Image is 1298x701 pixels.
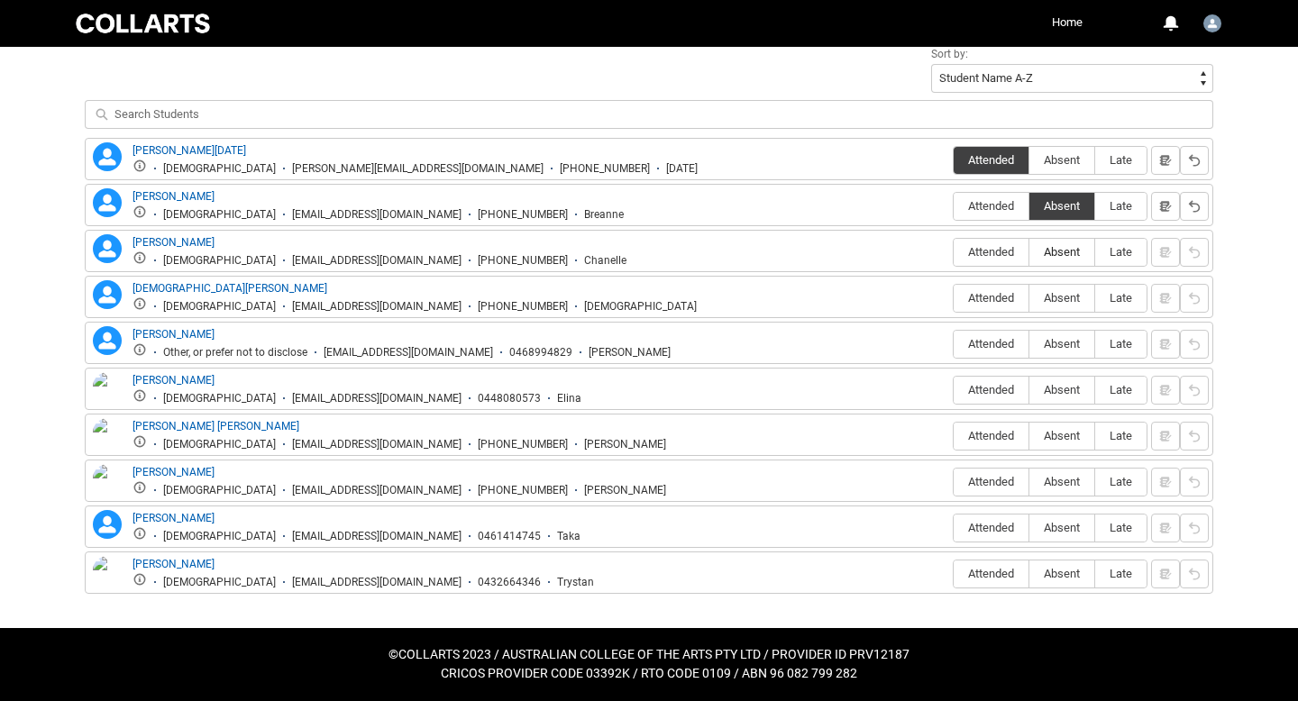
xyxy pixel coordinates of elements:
[1095,153,1147,167] span: Late
[954,153,1028,167] span: Attended
[954,337,1028,350] span: Attended
[1047,9,1087,36] a: Home
[954,291,1028,305] span: Attended
[560,162,650,176] div: [PHONE_NUMBER]
[557,392,581,405] div: Elina
[954,199,1028,213] span: Attended
[954,429,1028,442] span: Attended
[163,300,276,314] div: [DEMOGRAPHIC_DATA]
[1095,429,1147,442] span: Late
[954,245,1028,259] span: Attended
[93,280,122,309] lightning-icon: Christian Powell
[478,530,541,543] div: 0461414745
[292,484,462,497] div: [EMAIL_ADDRESS][DOMAIN_NAME]
[584,300,697,314] div: [DEMOGRAPHIC_DATA]
[163,208,276,222] div: [DEMOGRAPHIC_DATA]
[1095,475,1147,488] span: Late
[1029,429,1094,442] span: Absent
[93,418,122,470] img: Juan Gonzalez Lugo
[1180,284,1209,313] button: Reset
[163,254,276,268] div: [DEMOGRAPHIC_DATA]
[163,530,276,543] div: [DEMOGRAPHIC_DATA]
[292,162,544,176] div: [PERSON_NAME][EMAIL_ADDRESS][DOMAIN_NAME]
[93,464,122,504] img: Natalia Kypreos
[1151,192,1180,221] button: Notes
[478,254,568,268] div: [PHONE_NUMBER]
[93,142,122,171] lightning-icon: Ali Zul Arif Ahmed
[292,392,462,405] div: [EMAIL_ADDRESS][DOMAIN_NAME]
[954,521,1028,534] span: Attended
[1180,422,1209,451] button: Reset
[1095,567,1147,580] span: Late
[1180,560,1209,588] button: Reset
[133,558,215,570] a: [PERSON_NAME]
[557,530,580,543] div: Taka
[478,392,541,405] div: 0448080573
[584,484,666,497] div: [PERSON_NAME]
[1180,238,1209,267] button: Reset
[1029,199,1094,213] span: Absent
[589,346,671,360] div: [PERSON_NAME]
[163,576,276,589] div: [DEMOGRAPHIC_DATA]
[1029,291,1094,305] span: Absent
[163,484,276,497] div: [DEMOGRAPHIC_DATA]
[584,254,626,268] div: Chanelle
[1029,567,1094,580] span: Absent
[93,326,122,355] lightning-icon: Daniel Nolan
[133,374,215,387] a: [PERSON_NAME]
[1180,330,1209,359] button: Reset
[1203,14,1221,32] img: Faculty.rhart
[584,438,666,451] div: [PERSON_NAME]
[478,208,568,222] div: [PHONE_NUMBER]
[1029,337,1094,350] span: Absent
[93,556,122,596] img: Trystan Jongejan
[93,372,122,412] img: Elina Shayan
[292,208,462,222] div: [EMAIL_ADDRESS][DOMAIN_NAME]
[93,188,122,217] lightning-icon: Breanne Peters
[133,328,215,341] a: [PERSON_NAME]
[292,530,462,543] div: [EMAIL_ADDRESS][DOMAIN_NAME]
[1029,475,1094,488] span: Absent
[954,475,1028,488] span: Attended
[292,300,462,314] div: [EMAIL_ADDRESS][DOMAIN_NAME]
[133,282,327,295] a: [DEMOGRAPHIC_DATA][PERSON_NAME]
[133,190,215,203] a: [PERSON_NAME]
[93,234,122,263] lightning-icon: Chanelle Narcis
[1151,146,1180,175] button: Notes
[1029,383,1094,396] span: Absent
[1199,7,1226,36] button: User Profile Faculty.rhart
[1095,383,1147,396] span: Late
[478,484,568,497] div: [PHONE_NUMBER]
[954,383,1028,396] span: Attended
[163,346,307,360] div: Other, or prefer not to disclose
[163,392,276,405] div: [DEMOGRAPHIC_DATA]
[292,438,462,451] div: [EMAIL_ADDRESS][DOMAIN_NAME]
[163,438,276,451] div: [DEMOGRAPHIC_DATA]
[1029,245,1094,259] span: Absent
[1095,337,1147,350] span: Late
[509,346,572,360] div: 0468994829
[133,466,215,478] a: [PERSON_NAME]
[85,100,1213,129] input: Search Students
[324,346,493,360] div: [EMAIL_ADDRESS][DOMAIN_NAME]
[1180,514,1209,542] button: Reset
[292,576,462,589] div: [EMAIL_ADDRESS][DOMAIN_NAME]
[666,162,698,176] div: [DATE]
[1180,376,1209,405] button: Reset
[1095,291,1147,305] span: Late
[133,420,299,432] a: [PERSON_NAME] [PERSON_NAME]
[478,300,568,314] div: [PHONE_NUMBER]
[1095,199,1147,213] span: Late
[1095,521,1147,534] span: Late
[557,576,594,589] div: Trystan
[133,512,215,524] a: [PERSON_NAME]
[584,208,624,222] div: Breanne
[478,438,568,451] div: [PHONE_NUMBER]
[93,510,122,539] lightning-icon: Taka Faokula
[1095,245,1147,259] span: Late
[1029,153,1094,167] span: Absent
[478,576,541,589] div: 0432664346
[1180,146,1209,175] button: Reset
[1180,192,1209,221] button: Reset
[1029,521,1094,534] span: Absent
